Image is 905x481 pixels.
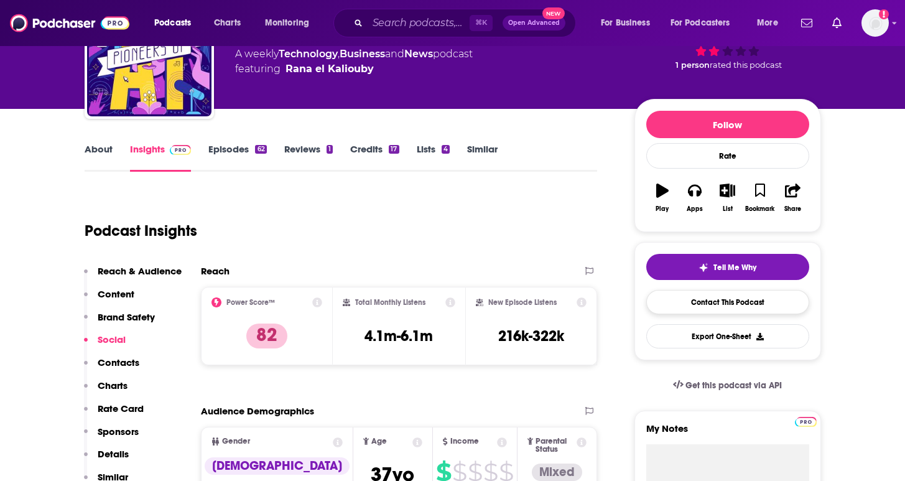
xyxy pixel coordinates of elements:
[442,145,450,154] div: 4
[130,143,192,172] a: InsightsPodchaser Pro
[255,145,266,154] div: 62
[338,48,340,60] span: ,
[98,426,139,437] p: Sponsors
[698,263,708,273] img: tell me why sparkle
[776,175,809,220] button: Share
[757,14,778,32] span: More
[154,14,191,32] span: Podcasts
[417,143,450,172] a: Lists4
[710,60,782,70] span: rated this podcast
[368,13,470,33] input: Search podcasts, credits, & more...
[827,12,847,34] a: Show notifications dropdown
[404,48,433,60] a: News
[795,415,817,427] a: Pro website
[98,334,126,345] p: Social
[279,48,338,60] a: Technology
[98,265,182,277] p: Reach & Audience
[98,448,129,460] p: Details
[235,47,473,77] div: A weekly podcast
[646,175,679,220] button: Play
[265,14,309,32] span: Monitoring
[222,437,250,446] span: Gender
[503,16,565,30] button: Open AdvancedNew
[84,403,144,426] button: Rate Card
[646,254,809,280] button: tell me why sparkleTell Me Why
[784,205,801,213] div: Share
[284,143,333,172] a: Reviews1
[861,9,889,37] button: Show profile menu
[256,13,325,33] button: open menu
[84,357,139,380] button: Contacts
[84,334,126,357] button: Social
[711,175,743,220] button: List
[85,143,113,172] a: About
[84,311,155,334] button: Brand Safety
[98,380,128,391] p: Charts
[85,222,197,240] h1: Podcast Insights
[723,205,733,213] div: List
[713,263,756,273] span: Tell Me Why
[744,175,776,220] button: Bookmark
[542,7,565,19] span: New
[385,48,404,60] span: and
[371,437,387,446] span: Age
[246,324,287,348] p: 82
[98,403,144,414] p: Rate Card
[748,13,794,33] button: open menu
[687,205,703,213] div: Apps
[796,12,817,34] a: Show notifications dropdown
[355,298,425,307] h2: Total Monthly Listens
[98,357,139,368] p: Contacts
[646,290,809,314] a: Contact This Podcast
[364,327,433,345] h3: 4.1m-6.1m
[345,9,588,37] div: Search podcasts, credits, & more...
[170,145,192,155] img: Podchaser Pro
[98,288,134,300] p: Content
[84,288,134,311] button: Content
[201,265,230,277] h2: Reach
[98,311,155,323] p: Brand Safety
[84,265,182,288] button: Reach & Audience
[285,62,374,77] a: Rana el Kaliouby
[685,380,782,391] span: Get this podcast via API
[205,457,350,475] div: [DEMOGRAPHIC_DATA]
[795,417,817,427] img: Podchaser Pro
[662,13,748,33] button: open menu
[646,423,809,444] label: My Notes
[201,405,314,417] h2: Audience Demographics
[488,298,557,307] h2: New Episode Listens
[350,143,399,172] a: Credits17
[861,9,889,37] span: Logged in as sheridanhoover
[508,20,560,26] span: Open Advanced
[206,13,248,33] a: Charts
[10,11,129,35] img: Podchaser - Follow, Share and Rate Podcasts
[208,143,266,172] a: Episodes62
[498,327,564,345] h3: 216k-322k
[340,48,385,60] a: Business
[646,111,809,138] button: Follow
[879,9,889,19] svg: Add a profile image
[450,437,479,446] span: Income
[601,14,650,32] span: For Business
[470,15,493,31] span: ⌘ K
[861,9,889,37] img: User Profile
[532,464,582,481] div: Mixed
[84,426,139,449] button: Sponsors
[671,14,730,32] span: For Podcasters
[745,205,774,213] div: Bookmark
[592,13,666,33] button: open menu
[84,380,128,403] button: Charts
[675,60,710,70] span: 1 person
[235,62,473,77] span: featuring
[327,145,333,154] div: 1
[679,175,711,220] button: Apps
[389,145,399,154] div: 17
[84,448,129,471] button: Details
[663,370,792,401] a: Get this podcast via API
[656,205,669,213] div: Play
[646,143,809,169] div: Rate
[536,437,575,454] span: Parental Status
[646,324,809,348] button: Export One-Sheet
[214,14,241,32] span: Charts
